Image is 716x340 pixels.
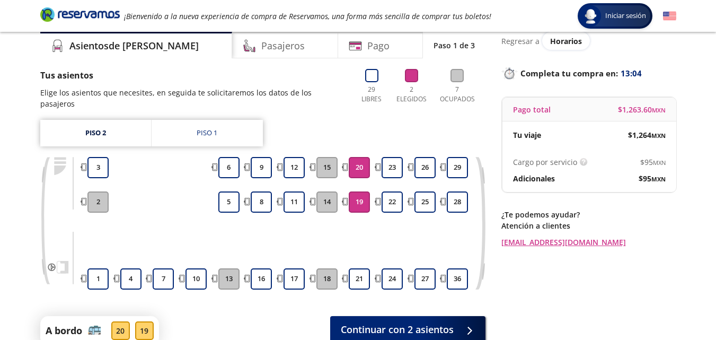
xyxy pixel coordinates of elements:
[316,191,338,213] button: 14
[251,191,272,213] button: 8
[414,157,436,178] button: 26
[447,268,468,290] button: 36
[651,175,666,183] small: MXN
[382,191,403,213] button: 22
[218,191,240,213] button: 5
[501,66,676,81] p: Completa tu compra en :
[218,268,240,290] button: 13
[316,268,338,290] button: 18
[653,159,666,167] small: MXN
[251,268,272,290] button: 16
[357,85,386,104] p: 29 Libres
[447,157,468,178] button: 29
[284,191,305,213] button: 11
[618,104,666,115] span: $ 1,263.60
[513,129,541,141] p: Tu viaje
[40,120,151,146] a: Piso 2
[185,268,207,290] button: 10
[621,67,642,80] span: 13:04
[382,268,403,290] button: 24
[628,129,666,141] span: $ 1,264
[437,85,478,104] p: 7 Ocupados
[284,157,305,178] button: 12
[513,104,551,115] p: Pago total
[501,237,676,248] a: [EMAIL_ADDRESS][DOMAIN_NAME]
[46,324,82,338] p: A bordo
[639,173,666,184] span: $ 95
[382,157,403,178] button: 23
[640,156,666,168] span: $ 95
[651,132,666,140] small: MXN
[414,191,436,213] button: 25
[40,6,120,22] i: Brand Logo
[501,36,540,47] p: Regresar a
[349,191,370,213] button: 19
[663,10,676,23] button: English
[414,268,436,290] button: 27
[120,268,142,290] button: 4
[111,321,130,340] div: 20
[40,87,347,109] p: Elige los asientos que necesites, en seguida te solicitaremos los datos de los pasajeros
[284,268,305,290] button: 17
[40,6,120,25] a: Brand Logo
[501,32,676,50] div: Regresar a ver horarios
[349,268,370,290] button: 21
[513,173,555,184] p: Adicionales
[501,209,676,220] p: ¿Te podemos ayudar?
[152,120,263,146] a: Piso 1
[367,39,390,53] h4: Pago
[153,268,174,290] button: 7
[261,39,305,53] h4: Pasajeros
[341,322,454,337] span: Continuar con 2 asientos
[40,69,347,82] p: Tus asientos
[550,36,582,46] span: Horarios
[316,157,338,178] button: 15
[652,106,666,114] small: MXN
[655,278,705,329] iframe: Messagebird Livechat Widget
[601,11,650,21] span: Iniciar sesión
[513,156,577,168] p: Cargo por servicio
[135,321,154,340] div: 19
[69,39,199,53] h4: Asientos de [PERSON_NAME]
[434,40,475,51] p: Paso 1 de 3
[447,191,468,213] button: 28
[394,85,429,104] p: 2 Elegidos
[349,157,370,178] button: 20
[251,157,272,178] button: 9
[87,191,109,213] button: 2
[87,268,109,290] button: 1
[218,157,240,178] button: 6
[501,220,676,231] p: Atención a clientes
[197,128,217,138] div: Piso 1
[124,11,491,21] em: ¡Bienvenido a la nueva experiencia de compra de Reservamos, una forma más sencilla de comprar tus...
[87,157,109,178] button: 3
